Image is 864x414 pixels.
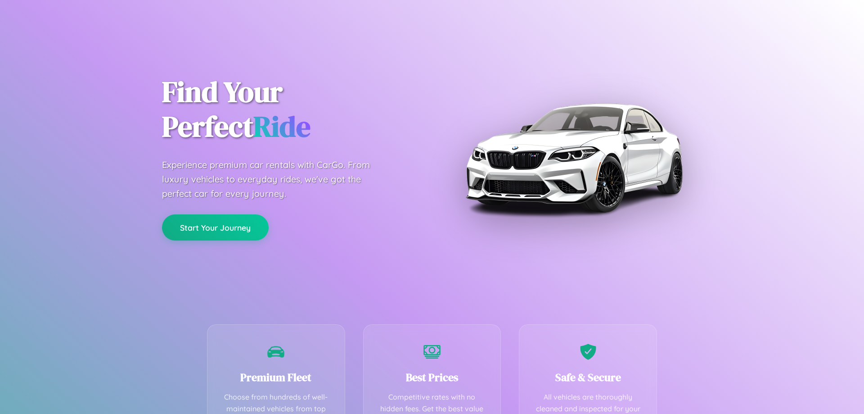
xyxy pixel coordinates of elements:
[253,107,310,146] span: Ride
[461,45,686,270] img: Premium BMW car rental vehicle
[162,214,269,241] button: Start Your Journey
[533,370,643,385] h3: Safe & Secure
[221,370,331,385] h3: Premium Fleet
[162,158,387,201] p: Experience premium car rentals with CarGo. From luxury vehicles to everyday rides, we've got the ...
[377,370,487,385] h3: Best Prices
[162,75,418,144] h1: Find Your Perfect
